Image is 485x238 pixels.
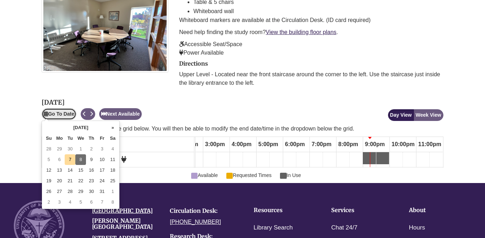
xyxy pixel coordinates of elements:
[254,223,293,233] a: Library Search
[65,186,75,197] td: 28
[257,138,280,150] span: 5:00pm
[363,138,387,150] span: 9:00pm
[107,176,118,186] td: 25
[107,133,118,144] th: Sa
[97,144,107,154] td: 3
[226,171,271,179] span: Requested Times
[92,207,153,214] a: [GEOGRAPHIC_DATA]
[179,61,443,67] h2: Directions
[230,138,253,150] span: 4:00pm
[179,16,443,24] p: Whiteboard markers are available at the Circulation Desk. (ID card required)
[390,138,416,150] span: 10:00pm
[75,197,86,207] td: 5
[65,144,75,154] td: 30
[43,197,54,207] td: 2
[107,186,118,197] td: 1
[254,207,309,214] h4: Resources
[107,165,118,176] td: 18
[107,197,118,207] td: 8
[54,133,65,144] th: Mo
[363,152,376,164] a: 9:00pm Tuesday, October 7, 2025 - Study Room 6 - In Use
[409,207,465,214] h4: About
[97,186,107,197] td: 31
[65,176,75,186] td: 21
[42,108,76,120] button: Go To Date
[86,197,97,207] td: 6
[86,144,97,154] td: 2
[75,165,86,176] td: 15
[88,108,95,120] button: Next
[54,122,107,133] th: [DATE]
[193,7,443,16] li: Whiteboard wall
[75,144,86,154] td: 1
[54,197,65,207] td: 3
[75,186,86,197] td: 29
[54,176,65,186] td: 20
[331,223,357,233] a: Chat 24/7
[43,165,54,176] td: 12
[331,207,387,214] h4: Services
[179,40,443,57] p: Accessible Seat/Space Power Available
[266,29,336,35] a: View the building floor plans
[75,133,86,144] th: We
[388,109,414,121] button: Day View
[43,144,54,154] td: 28
[86,176,97,186] td: 23
[107,144,118,154] td: 4
[414,109,443,121] button: Week View
[99,108,142,120] button: Next Available
[179,61,443,88] div: directions
[54,154,65,165] td: 6
[65,133,75,144] th: Tu
[376,152,389,164] a: 9:30pm Tuesday, October 7, 2025 - Study Room 6 - In Use
[336,138,360,150] span: 8:00pm
[43,154,54,165] td: 5
[179,28,443,37] p: Need help finding the study room? .
[65,154,75,165] td: 7
[81,108,88,120] button: Previous
[42,124,443,133] p: First select a start time from the grid below. You will then be able to modify the end date/time ...
[97,197,107,207] td: 7
[42,99,142,106] h2: [DATE]
[97,176,107,186] td: 24
[170,219,221,225] a: [PHONE_NUMBER]
[65,165,75,176] td: 14
[75,176,86,186] td: 22
[97,165,107,176] td: 17
[75,154,86,165] td: 8
[107,122,118,133] th: »
[43,176,54,186] td: 19
[92,218,160,230] h4: [PERSON_NAME][GEOGRAPHIC_DATA]
[43,133,54,144] th: Su
[107,154,118,165] td: 11
[191,171,218,179] span: Available
[86,133,97,144] th: Th
[416,138,443,150] span: 11:00pm
[97,154,107,165] td: 10
[86,186,97,197] td: 30
[283,138,307,150] span: 6:00pm
[97,133,107,144] th: Fr
[65,197,75,207] td: 4
[43,186,54,197] td: 26
[310,138,333,150] span: 7:00pm
[54,186,65,197] td: 27
[86,165,97,176] td: 16
[280,171,301,179] span: In Use
[409,223,425,233] a: Hours
[86,154,97,165] td: 9
[54,144,65,154] td: 29
[170,208,237,214] h4: Circulation Desk:
[203,138,227,150] span: 3:00pm
[54,165,65,176] td: 13
[179,70,443,87] p: Upper Level - Located near the front staircase around the corner to the left. Use the staircase j...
